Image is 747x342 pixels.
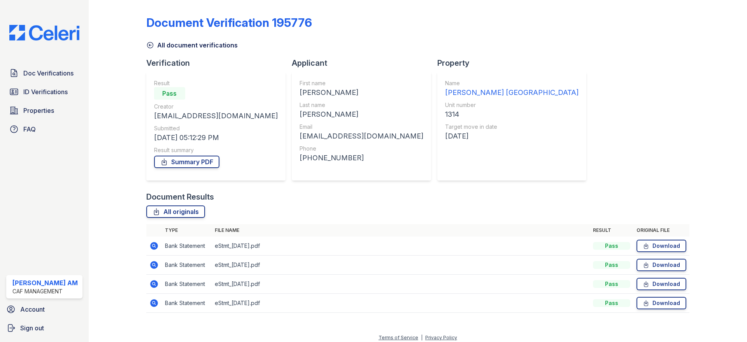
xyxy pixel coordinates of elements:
[421,335,423,340] div: |
[300,87,423,98] div: [PERSON_NAME]
[6,103,82,118] a: Properties
[3,320,86,336] a: Sign out
[637,278,686,290] a: Download
[212,294,590,313] td: eStmt_[DATE].pdf
[212,224,590,237] th: File name
[300,153,423,163] div: [PHONE_NUMBER]
[593,299,630,307] div: Pass
[445,79,579,98] a: Name [PERSON_NAME] [GEOGRAPHIC_DATA]
[154,156,219,168] a: Summary PDF
[154,132,278,143] div: [DATE] 05:12:29 PM
[146,191,214,202] div: Document Results
[162,224,212,237] th: Type
[154,87,185,100] div: Pass
[212,256,590,275] td: eStmt_[DATE].pdf
[300,79,423,87] div: First name
[23,87,68,96] span: ID Verifications
[146,16,312,30] div: Document Verification 195776
[154,125,278,132] div: Submitted
[154,103,278,110] div: Creator
[379,335,418,340] a: Terms of Service
[146,205,205,218] a: All originals
[162,294,212,313] td: Bank Statement
[146,40,238,50] a: All document verifications
[445,87,579,98] div: [PERSON_NAME] [GEOGRAPHIC_DATA]
[23,125,36,134] span: FAQ
[637,240,686,252] a: Download
[162,256,212,275] td: Bank Statement
[300,131,423,142] div: [EMAIL_ADDRESS][DOMAIN_NAME]
[23,68,74,78] span: Doc Verifications
[12,278,78,288] div: [PERSON_NAME] AM
[445,101,579,109] div: Unit number
[437,58,593,68] div: Property
[154,146,278,154] div: Result summary
[162,275,212,294] td: Bank Statement
[6,65,82,81] a: Doc Verifications
[590,224,633,237] th: Result
[637,297,686,309] a: Download
[445,123,579,131] div: Target move in date
[20,305,45,314] span: Account
[154,110,278,121] div: [EMAIL_ADDRESS][DOMAIN_NAME]
[212,275,590,294] td: eStmt_[DATE].pdf
[425,335,457,340] a: Privacy Policy
[6,121,82,137] a: FAQ
[20,323,44,333] span: Sign out
[300,123,423,131] div: Email
[3,302,86,317] a: Account
[23,106,54,115] span: Properties
[154,79,278,87] div: Result
[593,261,630,269] div: Pass
[162,237,212,256] td: Bank Statement
[714,311,739,334] iframe: chat widget
[300,101,423,109] div: Last name
[445,79,579,87] div: Name
[593,242,630,250] div: Pass
[292,58,437,68] div: Applicant
[445,131,579,142] div: [DATE]
[633,224,689,237] th: Original file
[212,237,590,256] td: eStmt_[DATE].pdf
[6,84,82,100] a: ID Verifications
[445,109,579,120] div: 1314
[637,259,686,271] a: Download
[3,25,86,40] img: CE_Logo_Blue-a8612792a0a2168367f1c8372b55b34899dd931a85d93a1a3d3e32e68fde9ad4.png
[300,109,423,120] div: [PERSON_NAME]
[146,58,292,68] div: Verification
[12,288,78,295] div: CAF Management
[593,280,630,288] div: Pass
[300,145,423,153] div: Phone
